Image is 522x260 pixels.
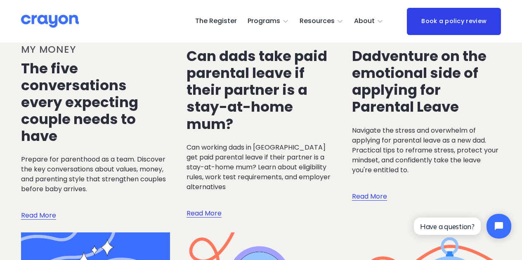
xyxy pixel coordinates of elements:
[352,175,387,202] a: Read More
[187,143,335,192] p: Can working dads in [GEOGRAPHIC_DATA] get paid parental leave if their partner is a stay-at-home ...
[21,14,79,28] img: Crayon
[21,30,154,56] a: Managing my money
[21,194,56,221] a: Read More
[248,15,289,28] a: folder dropdown
[407,207,518,246] iframe: Tidio Chat
[300,15,335,27] span: Resources
[352,46,487,117] a: Dadventure on the emotional side of applying for Parental Leave
[195,15,237,28] a: The Register
[407,8,501,35] a: Book a policy review
[354,15,375,27] span: About
[248,15,280,27] span: Programs
[187,46,327,134] a: Can dads take paid parental leave if their partner is a stay-at-home mum?
[352,126,501,175] p: Navigate the stress and overwhelm of applying for parental leave as a new dad. Practical tips to ...
[354,15,384,28] a: folder dropdown
[187,192,222,219] a: Read More
[300,15,344,28] a: folder dropdown
[21,155,170,194] p: Prepare for parenthood as a team. Discover the key conversations about values, money, and parenti...
[21,59,138,146] a: The five conversations every expecting couple needs to have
